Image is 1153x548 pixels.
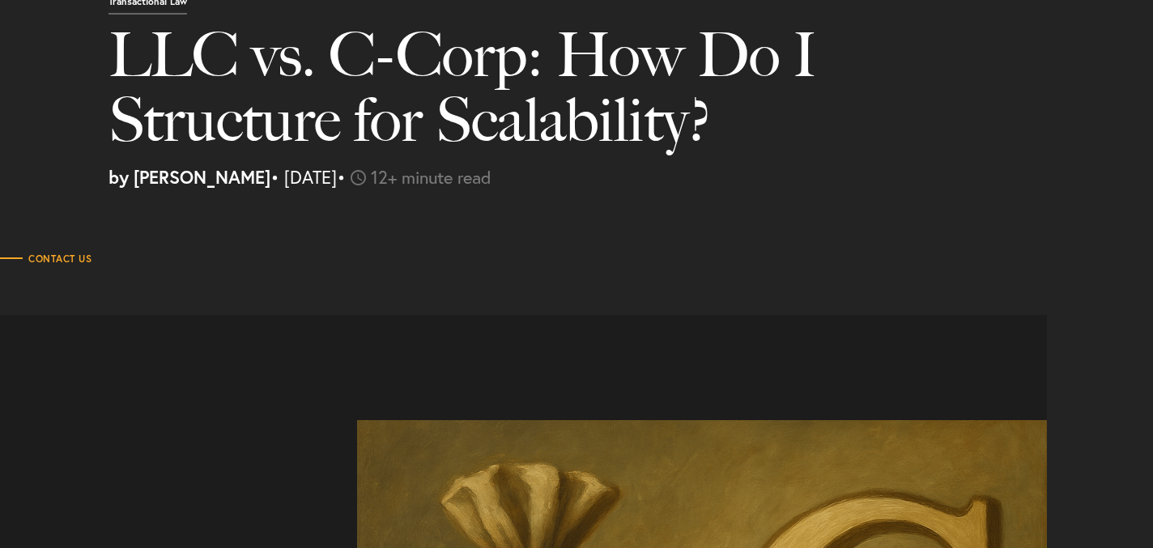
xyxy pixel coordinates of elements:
p: • [DATE] [108,168,1141,186]
strong: by [PERSON_NAME] [108,165,270,189]
h1: LLC vs. C-Corp: How Do I Structure for Scalability? [108,23,832,168]
img: icon-time-light.svg [351,170,366,185]
span: • [337,165,346,189]
span: 12+ minute read [371,165,491,189]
